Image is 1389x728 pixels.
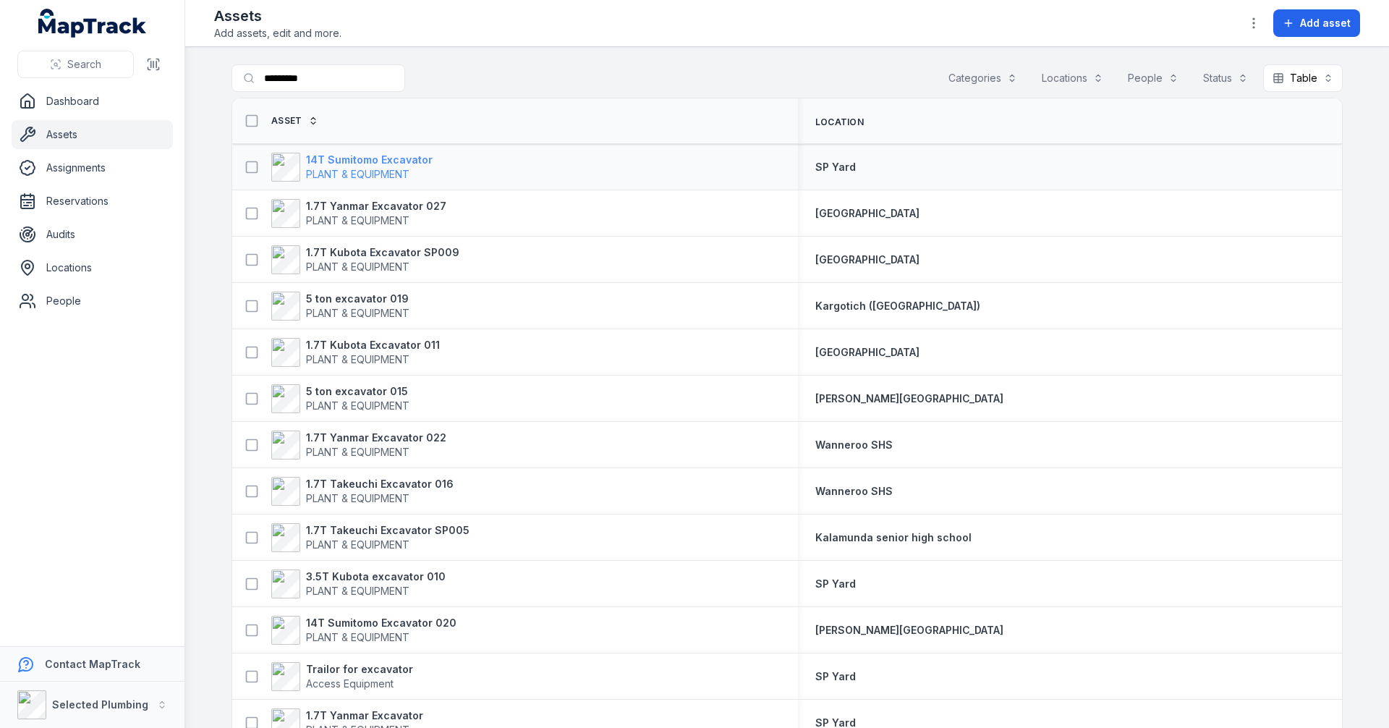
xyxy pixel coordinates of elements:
[271,245,459,274] a: 1.7T Kubota Excavator SP009PLANT & EQUIPMENT
[306,214,409,227] span: PLANT & EQUIPMENT
[271,384,409,413] a: 5 ton excavator 015PLANT & EQUIPMENT
[306,677,394,690] span: Access Equipment
[306,245,459,260] strong: 1.7T Kubota Excavator SP009
[815,207,919,219] span: [GEOGRAPHIC_DATA]
[815,624,1003,636] span: [PERSON_NAME][GEOGRAPHIC_DATA]
[1300,16,1351,30] span: Add asset
[815,300,980,312] span: Kargotich ([GEOGRAPHIC_DATA])
[815,577,856,591] a: SP Yard
[306,616,456,630] strong: 14T Sumitomo Excavator 020
[306,384,409,399] strong: 5 ton excavator 015
[17,51,134,78] button: Search
[271,199,446,228] a: 1.7T Yanmar Excavator 027PLANT & EQUIPMENT
[306,631,409,643] span: PLANT & EQUIPMENT
[815,438,893,452] a: Wanneroo SHS
[306,292,409,306] strong: 5 ton excavator 019
[214,26,341,41] span: Add assets, edit and more.
[12,153,173,182] a: Assignments
[815,485,893,497] span: Wanneroo SHS
[306,585,409,597] span: PLANT & EQUIPMENT
[939,64,1027,92] button: Categories
[306,523,470,538] strong: 1.7T Takeuchi Excavator SP005
[1273,9,1360,37] button: Add asset
[306,431,446,445] strong: 1.7T Yanmar Excavator 022
[271,662,413,691] a: Trailor for excavatorAccess Equipment
[815,253,919,266] span: [GEOGRAPHIC_DATA]
[815,531,972,543] span: Kalamunda senior high school
[306,570,446,584] strong: 3.5T Kubota excavator 010
[1263,64,1343,92] button: Table
[12,253,173,282] a: Locations
[306,492,409,504] span: PLANT & EQUIPMENT
[815,346,919,358] span: [GEOGRAPHIC_DATA]
[67,57,101,72] span: Search
[815,669,856,684] a: SP Yard
[815,253,919,267] a: [GEOGRAPHIC_DATA]
[12,187,173,216] a: Reservations
[1118,64,1188,92] button: People
[12,287,173,316] a: People
[306,353,409,365] span: PLANT & EQUIPMENT
[815,577,856,590] span: SP Yard
[306,199,446,213] strong: 1.7T Yanmar Excavator 027
[12,87,173,116] a: Dashboard
[306,708,423,723] strong: 1.7T Yanmar Excavator
[815,206,919,221] a: [GEOGRAPHIC_DATA]
[271,477,454,506] a: 1.7T Takeuchi Excavator 016PLANT & EQUIPMENT
[271,338,440,367] a: 1.7T Kubota Excavator 011PLANT & EQUIPMENT
[815,439,893,451] span: Wanneroo SHS
[1194,64,1257,92] button: Status
[306,261,409,273] span: PLANT & EQUIPMENT
[306,538,409,551] span: PLANT & EQUIPMENT
[271,292,409,321] a: 5 ton excavator 019PLANT & EQUIPMENT
[45,658,140,670] strong: Contact MapTrack
[815,530,972,545] a: Kalamunda senior high school
[306,307,409,319] span: PLANT & EQUIPMENT
[12,120,173,149] a: Assets
[815,117,864,128] span: Location
[306,338,440,352] strong: 1.7T Kubota Excavator 011
[306,477,454,491] strong: 1.7T Takeuchi Excavator 016
[815,484,893,499] a: Wanneroo SHS
[815,299,980,313] a: Kargotich ([GEOGRAPHIC_DATA])
[1032,64,1113,92] button: Locations
[38,9,147,38] a: MapTrack
[815,160,856,174] a: SP Yard
[306,446,409,458] span: PLANT & EQUIPMENT
[815,161,856,173] span: SP Yard
[271,570,446,598] a: 3.5T Kubota excavator 010PLANT & EQUIPMENT
[214,6,341,26] h2: Assets
[306,399,409,412] span: PLANT & EQUIPMENT
[815,345,919,360] a: [GEOGRAPHIC_DATA]
[815,670,856,682] span: SP Yard
[815,623,1003,638] a: [PERSON_NAME][GEOGRAPHIC_DATA]
[52,698,148,711] strong: Selected Plumbing
[815,392,1003,405] span: [PERSON_NAME][GEOGRAPHIC_DATA]
[306,153,433,167] strong: 14T Sumitomo Excavator
[306,168,409,180] span: PLANT & EQUIPMENT
[271,115,302,127] span: Asset
[306,662,413,677] strong: Trailor for excavator
[815,391,1003,406] a: [PERSON_NAME][GEOGRAPHIC_DATA]
[271,431,446,460] a: 1.7T Yanmar Excavator 022PLANT & EQUIPMENT
[271,616,456,645] a: 14T Sumitomo Excavator 020PLANT & EQUIPMENT
[271,523,470,552] a: 1.7T Takeuchi Excavator SP005PLANT & EQUIPMENT
[271,115,318,127] a: Asset
[271,153,433,182] a: 14T Sumitomo ExcavatorPLANT & EQUIPMENT
[12,220,173,249] a: Audits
